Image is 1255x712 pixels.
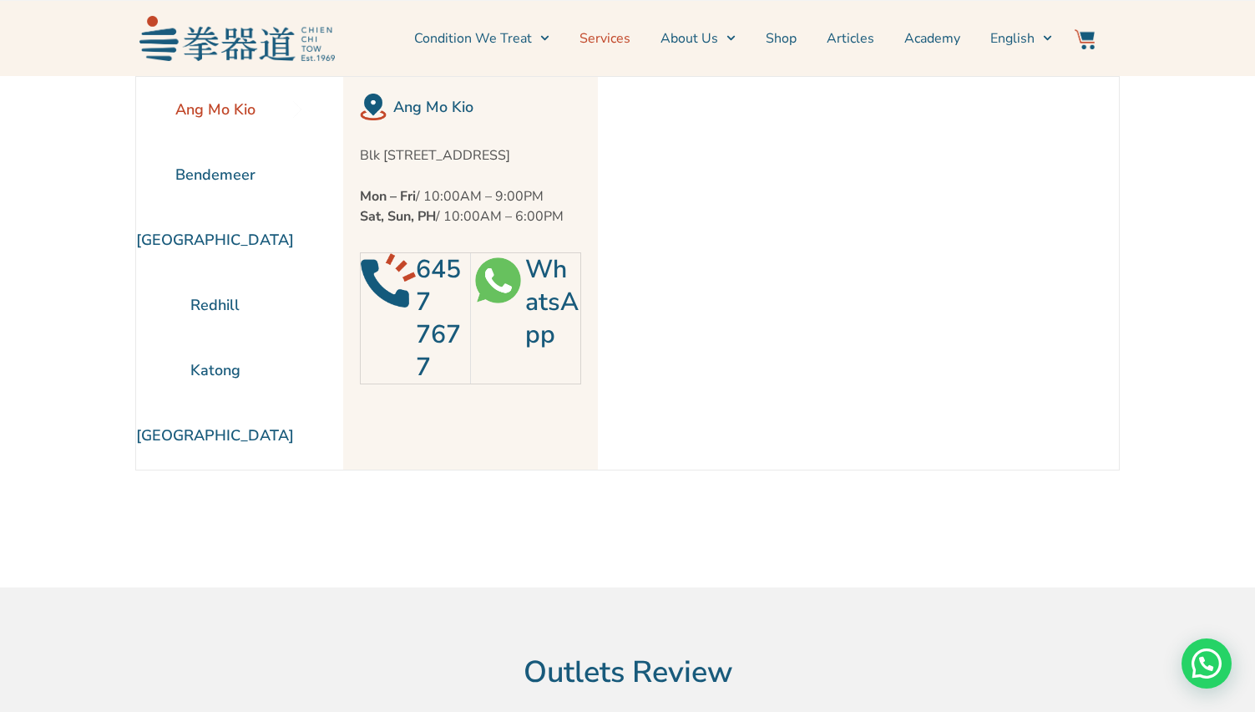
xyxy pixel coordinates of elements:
[414,18,549,59] a: Condition We Treat
[990,28,1035,48] span: English
[393,95,581,119] h2: Ang Mo Kio
[343,18,1053,59] nav: Menu
[1075,29,1095,49] img: Website Icon-03
[360,145,581,165] p: Blk [STREET_ADDRESS]
[360,207,436,226] strong: Sat, Sun, PH
[1182,638,1232,689] div: Need help? WhatsApp contact
[827,18,874,59] a: Articles
[660,18,736,59] a: About Us
[416,252,461,384] a: 6457 7677
[360,186,581,226] p: / 10:00AM – 9:00PM / 10:00AM – 6:00PM
[766,18,797,59] a: Shop
[148,654,1108,691] h2: Outlets Review
[904,18,960,59] a: Academy
[525,252,579,352] a: WhatsApp
[360,187,416,206] strong: Mon – Fri
[598,77,1070,470] iframe: Chien Chi Tow Healthcare Ang Mo Kio
[579,18,630,59] a: Services
[990,18,1052,59] a: Switch to English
